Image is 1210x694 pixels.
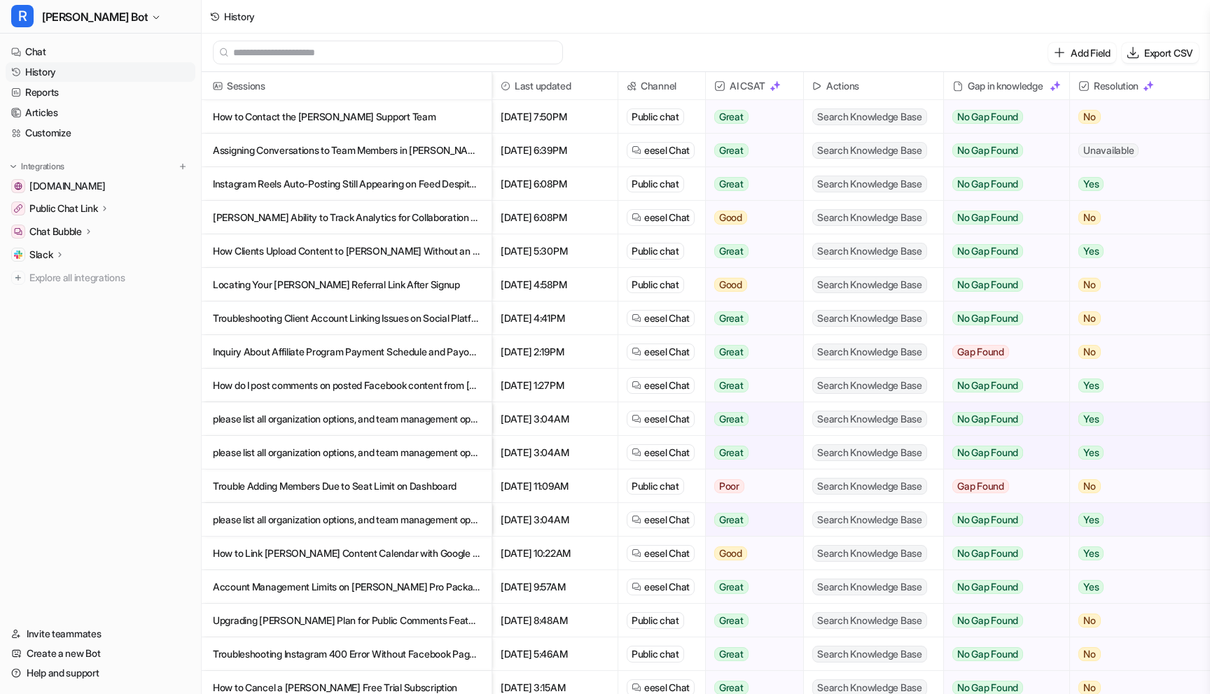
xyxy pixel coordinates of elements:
span: No Gap Found [952,580,1023,594]
span: Yes [1078,513,1104,527]
span: Search Knowledge Base [812,579,927,595]
button: No Gap Found [944,268,1059,302]
span: No [1078,647,1101,661]
span: Search Knowledge Base [812,478,927,495]
span: Yes [1078,177,1104,191]
a: Chat [6,42,195,62]
span: Yes [1078,580,1104,594]
button: Good [706,268,795,302]
span: Great [714,143,749,157]
button: Great [706,503,795,537]
a: eesel Chat [632,378,690,392]
button: Great [706,436,795,469]
p: Trouble Adding Members Due to Seat Limit on Dashboard [213,469,480,503]
button: No [1070,469,1198,503]
h2: Actions [826,72,859,100]
span: Great [714,513,749,527]
button: No Gap Found [944,134,1059,167]
a: eesel Chat [632,446,690,460]
button: Poor [706,469,795,503]
button: Gap Found [944,335,1059,369]
a: Help and support [6,663,195,683]
span: Search Knowledge Base [812,142,927,159]
a: History [6,62,195,82]
button: Yes [1070,402,1198,436]
a: eesel Chat [632,311,690,325]
span: [DATE] 6:08PM [498,167,612,201]
span: No Gap Found [952,546,1023,560]
span: [DATE] 5:46AM [498,637,612,671]
span: [DATE] 3:04AM [498,503,612,537]
a: eesel Chat [632,580,690,594]
button: Great [706,100,795,134]
span: Gap Found [952,479,1009,493]
span: Channel [624,72,700,100]
img: explore all integrations [11,271,25,285]
span: No Gap Found [952,211,1023,225]
img: eeselChat [632,146,641,155]
div: History [224,9,255,24]
span: [DATE] 7:50PM [498,100,612,134]
span: Great [714,244,749,258]
span: Search Knowledge Base [812,209,927,226]
span: Great [714,446,749,460]
div: Public chat [627,646,684,663]
span: [DATE] 6:08PM [498,201,612,234]
a: Invite teammates [6,624,195,644]
span: Poor [714,479,744,493]
span: No Gap Found [952,311,1023,325]
img: eeselChat [632,381,641,390]
button: Yes [1070,167,1198,201]
img: getrella.com [14,182,22,190]
p: please list all organization options, and team management options [213,402,480,436]
span: [DATE] 5:30PM [498,234,612,268]
a: eesel Chat [632,513,690,527]
span: No Gap Found [952,143,1023,157]
button: Great [706,604,795,637]
button: Add Field [1048,43,1115,63]
img: eeselChat [632,347,641,357]
span: [PERSON_NAME] Bot [42,7,148,27]
button: Yes [1070,570,1198,604]
span: eesel Chat [644,412,690,426]
span: No [1078,211,1101,225]
button: Yes [1070,503,1198,537]
span: Great [714,177,749,191]
button: No Gap Found [944,604,1059,637]
a: eesel Chat [632,211,690,225]
span: No [1078,278,1101,292]
p: Add Field [1071,45,1110,60]
span: No Gap Found [952,177,1023,191]
button: Yes [1070,234,1198,268]
button: Great [706,402,795,436]
span: No [1078,311,1101,325]
button: No Gap Found [944,402,1059,436]
button: No Gap Found [944,369,1059,402]
span: Gap Found [952,345,1009,359]
button: Great [706,302,795,335]
span: [DATE] 3:04AM [498,402,612,436]
button: Yes [1070,537,1198,570]
span: No Gap Found [952,614,1023,628]
span: eesel Chat [644,513,690,527]
button: Great [706,167,795,201]
span: eesel Chat [644,211,690,225]
img: menu_add.svg [178,162,188,171]
button: Export CSV [1122,43,1199,63]
p: Export CSV [1144,45,1193,60]
span: Yes [1078,244,1104,258]
span: Good [714,546,747,560]
button: No [1070,637,1198,671]
img: Chat Bubble [14,227,22,236]
button: Great [706,637,795,671]
span: [DATE] 11:09AM [498,469,612,503]
p: please list all organization options, and team management options [213,503,480,537]
span: Search Knowledge Base [812,243,927,260]
button: No Gap Found [944,637,1059,671]
button: No Gap Found [944,503,1059,537]
button: No [1070,302,1198,335]
span: eesel Chat [644,546,690,560]
p: How to Contact the [PERSON_NAME] Support Team [213,100,480,134]
span: Unavailable [1078,143,1139,157]
span: [DATE] 6:39PM [498,134,612,167]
